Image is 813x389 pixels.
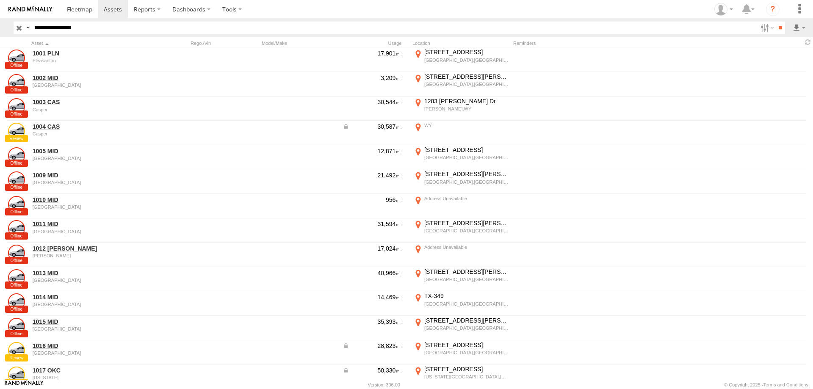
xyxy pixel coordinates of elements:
[33,302,149,307] div: undefined
[33,367,149,374] a: 1017 OKC
[757,22,775,34] label: Search Filter Options
[343,220,402,228] div: 31,594
[8,50,25,66] a: View Asset Details
[412,365,510,388] label: Click to View Current Location
[412,195,510,218] label: Click to View Current Location
[412,341,510,364] label: Click to View Current Location
[424,97,509,105] div: 1283 [PERSON_NAME] Dr
[33,74,149,82] a: 1002 MID
[8,318,25,335] a: View Asset Details
[412,48,510,71] label: Click to View Current Location
[792,22,806,34] label: Export results as...
[343,245,402,252] div: 17,024
[8,98,25,115] a: View Asset Details
[33,350,149,356] div: undefined
[5,381,44,389] a: Visit our Website
[343,367,402,374] div: Data from Vehicle CANbus
[343,74,402,82] div: 3,209
[33,375,149,380] div: undefined
[724,382,808,387] div: © Copyright 2025 -
[33,204,149,210] div: undefined
[424,301,509,307] div: [GEOGRAPHIC_DATA],[GEOGRAPHIC_DATA]
[412,243,510,266] label: Click to View Current Location
[412,317,510,339] label: Click to View Current Location
[8,74,25,91] a: View Asset Details
[424,341,509,349] div: [STREET_ADDRESS]
[424,73,509,80] div: [STREET_ADDRESS][PERSON_NAME]
[33,147,149,155] a: 1005 MID
[424,179,509,185] div: [GEOGRAPHIC_DATA],[GEOGRAPHIC_DATA]
[343,342,402,350] div: Data from Vehicle CANbus
[33,50,149,57] a: 1001 PLN
[412,219,510,242] label: Click to View Current Location
[33,278,149,283] div: undefined
[8,269,25,286] a: View Asset Details
[343,98,402,106] div: 30,544
[8,245,25,262] a: View Asset Details
[33,171,149,179] a: 1009 MID
[763,382,808,387] a: Terms and Conditions
[412,292,510,315] label: Click to View Current Location
[33,326,149,331] div: undefined
[424,292,509,300] div: TX-349
[33,293,149,301] a: 1014 MID
[412,170,510,193] label: Click to View Current Location
[343,171,402,179] div: 21,492
[33,98,149,106] a: 1003 CAS
[33,253,149,258] div: undefined
[33,180,149,185] div: undefined
[33,220,149,228] a: 1011 MID
[33,196,149,204] a: 1010 MID
[424,374,509,380] div: [US_STATE][GEOGRAPHIC_DATA],[GEOGRAPHIC_DATA]
[368,382,400,387] div: Version: 306.00
[343,269,402,277] div: 40,966
[424,48,509,56] div: [STREET_ADDRESS]
[424,268,509,276] div: [STREET_ADDRESS][PERSON_NAME]
[33,58,149,63] div: undefined
[424,154,509,160] div: [GEOGRAPHIC_DATA],[GEOGRAPHIC_DATA]
[33,83,149,88] div: undefined
[8,342,25,359] a: View Asset Details
[424,365,509,373] div: [STREET_ADDRESS]
[8,171,25,188] a: View Asset Details
[343,318,402,326] div: 35,393
[412,146,510,169] label: Click to View Current Location
[25,22,31,34] label: Search Query
[33,131,149,136] div: undefined
[343,50,402,57] div: 17,901
[33,318,149,326] a: 1015 MID
[424,317,509,324] div: [STREET_ADDRESS][PERSON_NAME]
[803,38,813,46] span: Refresh
[343,123,402,130] div: Data from Vehicle CANbus
[33,123,149,130] a: 1004 CAS
[424,146,509,154] div: [STREET_ADDRESS]
[424,325,509,331] div: [GEOGRAPHIC_DATA],[GEOGRAPHIC_DATA]
[8,147,25,164] a: View Asset Details
[513,40,649,46] div: Reminders
[412,73,510,96] label: Click to View Current Location
[8,196,25,213] a: View Asset Details
[424,57,509,63] div: [GEOGRAPHIC_DATA],[GEOGRAPHIC_DATA]
[766,3,780,16] i: ?
[424,276,509,282] div: [GEOGRAPHIC_DATA],[GEOGRAPHIC_DATA]
[343,147,402,155] div: 12,871
[343,293,402,301] div: 14,469
[343,196,402,204] div: 956
[424,170,509,178] div: [STREET_ADDRESS][PERSON_NAME]
[8,123,25,140] a: View Asset Details
[424,350,509,356] div: [GEOGRAPHIC_DATA],[GEOGRAPHIC_DATA]
[33,107,149,112] div: undefined
[412,121,510,144] label: Click to View Current Location
[191,40,258,46] div: Rego./Vin
[424,81,509,87] div: [GEOGRAPHIC_DATA],[GEOGRAPHIC_DATA]
[341,40,409,46] div: Usage
[33,245,149,252] a: 1012 [PERSON_NAME]
[424,106,509,112] div: [PERSON_NAME],WY
[33,229,149,234] div: undefined
[8,6,53,12] img: rand-logo.svg
[412,268,510,291] label: Click to View Current Location
[31,40,150,46] div: Click to Sort
[424,219,509,227] div: [STREET_ADDRESS][PERSON_NAME]
[711,3,736,16] div: Randy Yohe
[8,367,25,383] a: View Asset Details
